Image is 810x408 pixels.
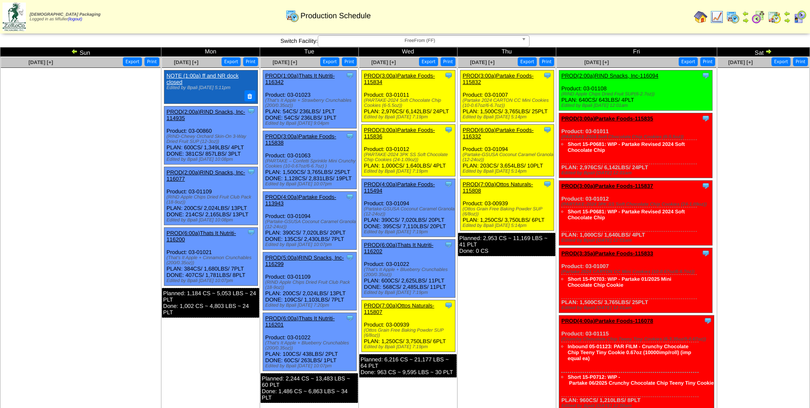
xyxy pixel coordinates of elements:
a: Inbound 05-01123: PAR FILM - Crunchy Chocolate Chip Teeny Tiny Cookie 0.67oz (10000imp/roll) (imp... [568,344,691,361]
a: PROD(3:00a)Partake Foods-115837 [561,183,653,189]
img: Tooltip [543,71,552,80]
a: [DATE] [+] [28,59,53,65]
div: (PARTAKE-2024 3PK SS Soft Chocolate Chip Cookies (24-1.09oz)) [561,202,712,207]
div: Edited by Bpali [DATE] 12:01am [561,170,712,176]
img: Tooltip [346,71,354,80]
div: Product: 03-01109 PLAN: 200CS / 2,024LBS / 13PLT DONE: 214CS / 2,165LBS / 13PLT [164,167,258,225]
div: (RIND-Chewy Orchard Skin-On 3-Way Dried Fruit SUP (12-3oz)) [166,134,258,144]
a: PROD(3:00a)Partake Foods-115834 [364,73,435,85]
div: Product: 03-01022 PLAN: 600CS / 2,625LBS / 11PLT DONE: 568CS / 2,485LBS / 11PLT [362,240,455,298]
span: [DATE] [+] [371,59,396,65]
a: PROD(6:00a)Partake Foods-116332 [463,127,534,140]
a: Short 15-P0712: WIP ‐ Partake 06/2025 Crunchy Chocolate Chip Teeny Tiny Cookie [568,374,714,386]
div: Product: 03-01012 PLAN: 1,000CS / 1,640LBS / 4PLT [559,181,713,246]
img: calendarinout.gif [768,10,781,24]
div: Edited by Bpali [DATE] 7:19pm [364,229,455,235]
div: Edited by Bpali [DATE] 7:19pm [364,344,455,349]
a: PROD(3:00a)Partake Foods-115835 [561,115,653,122]
div: Product: 03-01109 PLAN: 200CS / 2,024LBS / 13PLT DONE: 109CS / 1,103LBS / 7PLT [263,252,357,310]
a: [DATE] [+] [470,59,494,65]
img: Tooltip [702,182,710,190]
div: (RIND Apple Chips Dried Fruit Club Pack (18-9oz)) [166,195,258,205]
span: [DATE] [+] [728,59,753,65]
img: arrowright.gif [765,48,772,55]
div: (Partake-GSUSA Coconut Caramel Granola (12-24oz)) [463,152,554,162]
td: Thu [458,48,556,57]
button: Print [793,57,808,66]
a: PROD(3:35a)Partake Foods-115833 [561,250,653,257]
div: (Ottos Grain Free Baking Powder SUP (6/8oz)) [364,328,455,338]
img: calendarblend.gif [752,10,765,24]
img: Tooltip [444,126,453,134]
a: PROD(4:00a)Partake Foods-115494 [364,181,435,194]
div: (That's It Apple + Cinnamon Crunchables (200/0.35oz)) [166,255,258,265]
span: Logged in as Mfuller [30,12,100,22]
div: Product: 03-01011 PLAN: 2,976CS / 6,142LBS / 24PLT [559,113,713,178]
div: Edited by Bpali [DATE] 12:01am [561,103,712,108]
img: Tooltip [346,193,354,201]
img: calendarprod.gif [286,9,299,22]
a: PROD(4:00a)Partake Foods-113943 [265,194,336,207]
img: Tooltip [543,126,552,134]
div: (Partake 2024 CARTON CC Mini Cookies (10-0.67oz/6-6.7oz)) [561,269,712,274]
div: Product: 03-01012 PLAN: 1,000CS / 1,640LBS / 4PLT [362,125,455,176]
img: calendarcustomer.gif [793,10,807,24]
div: Product: 03-00939 PLAN: 1,250CS / 3,750LBS / 6PLT [460,179,554,231]
div: Product: 03-00860 PLAN: 600CS / 1,349LBS / 4PLT DONE: 381CS / 857LBS / 3PLT [164,106,258,164]
a: Short 15-P0681: WIP - Partake Revised 2024 Soft Chocolate Chip [568,141,685,153]
div: Planned: 1,184 CS ~ 5,053 LBS ~ 24 PLT Done: 1,002 CS ~ 4,803 LBS ~ 24 PLT [162,288,259,318]
div: Product: 03-01021 PLAN: 384CS / 1,680LBS / 7PLT DONE: 407CS / 1,781LBS / 8PLT [164,227,258,285]
img: Tooltip [702,71,710,80]
span: [DATE] [+] [174,59,198,65]
button: Print [700,57,715,66]
img: Tooltip [247,107,255,115]
a: PROD(1:00a)Thats It Nutriti-116342 [265,73,335,85]
div: Edited by Bpali [DATE] 10:07pm [265,363,356,369]
a: PROD(5:00a)RIND Snacks, Inc-116299 [265,254,344,267]
div: Edited by Bpali [DATE] 10:08pm [166,218,258,223]
a: (logout) [68,17,82,22]
div: Edited by Bpali [DATE] 5:11pm [166,85,254,90]
button: Print [342,57,357,66]
div: Edited by Bpali [DATE] 10:08pm [166,157,258,162]
div: (PARTAKE-2024 3PK SS Soft Chocolate Chip Cookies (24-1.09oz)) [364,152,455,162]
img: Tooltip [444,71,453,80]
img: Tooltip [444,301,453,310]
div: Product: 03-01022 PLAN: 100CS / 438LBS / 2PLT DONE: 60CS / 263LBS / 1PLT [263,313,357,371]
div: (PARTAKE – Confetti Sprinkle Mini Crunchy Cookies (10-0.67oz/6-6.7oz) ) [265,159,356,169]
div: Edited by Bpali [DATE] 5:14pm [463,169,554,174]
a: PROD(6:00a)Thats It Nutriti-116202 [364,242,433,254]
a: PROD(2:00a)RIND Snacks, Inc-114935 [166,109,245,121]
img: arrowleft.gif [784,10,791,17]
div: Edited by Bpali [DATE] 5:14pm [463,223,554,228]
a: [DATE] [+] [584,59,609,65]
div: (That's It Apple + Blueberry Crunchables (200/0.35oz)) [265,341,356,351]
div: Edited by Bpali [DATE] 7:19pm [364,115,455,120]
div: Edited by Bpali [DATE] 7:19pm [364,169,455,174]
td: Tue [260,48,359,57]
div: (RIND Apple Chips Dried Fruit Club Pack (18-9oz)) [265,280,356,290]
img: arrowright.gif [784,17,791,24]
img: arrowright.gif [742,17,749,24]
a: NOTE (1:00a) ff and NR dock closed [166,73,239,85]
img: Tooltip [247,168,255,176]
td: Wed [359,48,458,57]
span: FreeFrom (FF) [322,36,518,46]
a: PROD(7:00a)Ottos Naturals-115807 [364,302,434,315]
img: Tooltip [444,240,453,249]
div: (Partake-GSUSA Coconut Caramel Granola (12-24oz)) [265,219,356,229]
div: (Partake-GSUSA Coconut Caramel Granola (12-24oz)) [364,207,455,217]
span: Production Schedule [300,11,371,20]
button: Export [222,57,241,66]
div: Edited by Bpali [DATE] 5:14pm [463,115,554,120]
div: (Ottos Grain Free Baking Powder SUP (6/8oz)) [463,207,554,217]
a: PROD(3:00a)Partake Foods-115836 [364,127,435,140]
div: (Partake 2024 CARTON CC Mini Cookies (10-0.67oz/6-6.7oz)) [463,98,554,108]
a: PROD(7:00a)Ottos Naturals-115808 [463,181,533,194]
img: Tooltip [346,314,354,322]
div: Edited by Bpali [DATE] 10:07pm [166,278,258,283]
div: Product: 03-01094 PLAN: 390CS / 7,020LBS / 20PLT DONE: 395CS / 7,110LBS / 20PLT [362,179,455,237]
div: Product: 03-01007 PLAN: 1,500CS / 3,765LBS / 25PLT [460,70,554,122]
